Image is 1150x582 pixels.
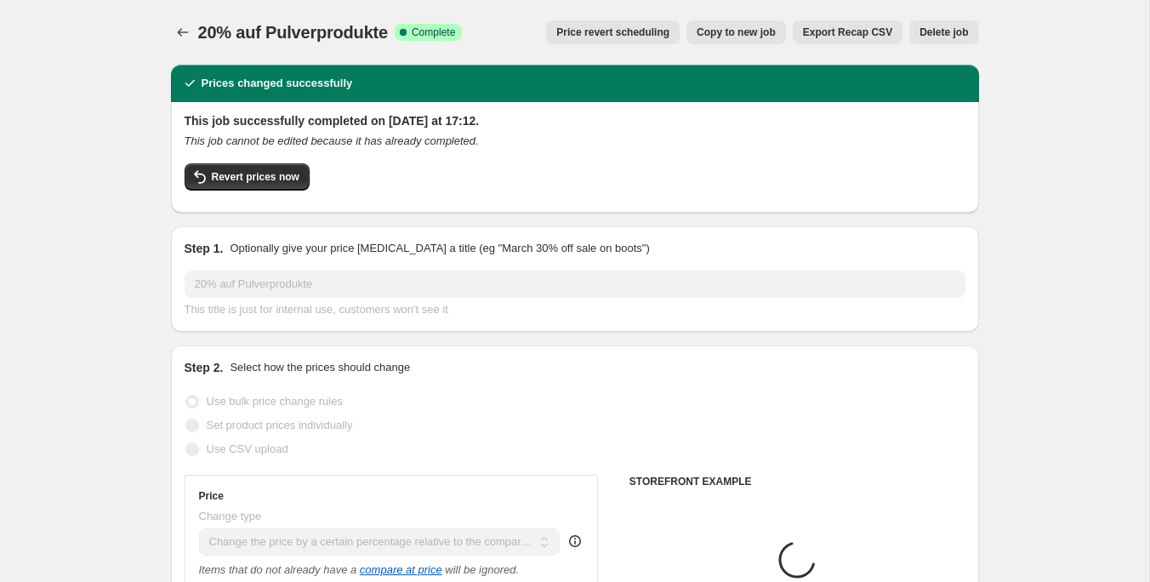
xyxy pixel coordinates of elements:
p: Optionally give your price [MEDICAL_DATA] a title (eg "March 30% off sale on boots") [230,240,649,257]
span: Delete job [919,26,968,39]
div: help [566,533,584,550]
span: Copy to new job [697,26,776,39]
h2: Step 1. [185,240,224,257]
h2: This job successfully completed on [DATE] at 17:12. [185,112,965,129]
h2: Step 2. [185,359,224,376]
h3: Price [199,489,224,503]
i: This job cannot be edited because it has already completed. [185,134,479,147]
input: 30% off holiday sale [185,271,965,298]
span: Use bulk price change rules [207,395,343,408]
span: Price revert scheduling [556,26,669,39]
span: Export Recap CSV [803,26,892,39]
button: compare at price [360,563,442,576]
button: Revert prices now [185,163,310,191]
span: Complete [412,26,455,39]
i: Items that do not already have a [199,563,357,576]
i: will be ignored. [445,563,519,576]
h6: STOREFRONT EXAMPLE [629,475,965,488]
span: Use CSV upload [207,442,288,455]
p: Select how the prices should change [230,359,410,376]
span: This title is just for internal use, customers won't see it [185,303,448,316]
button: Price change jobs [171,20,195,44]
span: Change type [199,510,262,522]
button: Delete job [909,20,978,44]
span: 20% auf Pulverprodukte [198,23,388,42]
span: Revert prices now [212,170,299,184]
span: Set product prices individually [207,419,353,431]
button: Copy to new job [686,20,786,44]
button: Export Recap CSV [793,20,902,44]
h2: Prices changed successfully [202,75,353,92]
button: Price revert scheduling [546,20,680,44]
